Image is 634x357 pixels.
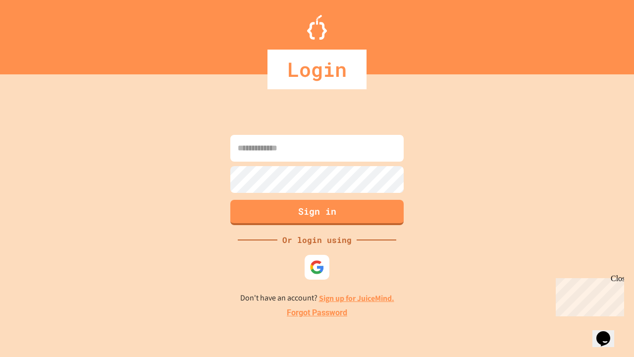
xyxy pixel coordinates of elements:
img: Logo.svg [307,15,327,40]
a: Forgot Password [287,307,347,319]
p: Don't have an account? [240,292,394,304]
iframe: chat widget [592,317,624,347]
button: Sign in [230,200,404,225]
iframe: chat widget [552,274,624,316]
div: Or login using [277,234,357,246]
div: Login [267,50,367,89]
a: Sign up for JuiceMind. [319,293,394,303]
div: Chat with us now!Close [4,4,68,63]
img: google-icon.svg [310,260,324,275]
